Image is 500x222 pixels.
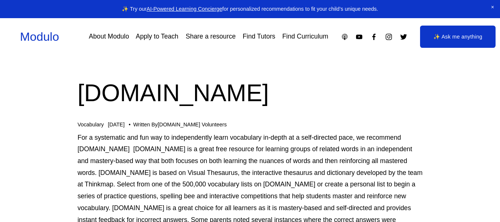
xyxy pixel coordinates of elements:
[133,122,227,128] div: Written By
[20,30,59,43] a: Modulo
[147,6,222,12] a: AI-Powered Learning Concierge
[158,122,227,127] a: [DOMAIN_NAME] Volunteers
[355,33,363,41] a: YouTube
[89,30,129,43] a: About Modulo
[186,30,236,43] a: Share a resource
[77,122,104,127] a: Vocabulary
[420,26,496,48] a: ✨ Ask me anything
[341,33,349,41] a: Apple Podcasts
[385,33,393,41] a: Instagram
[108,122,124,127] span: [DATE]
[282,30,328,43] a: Find Curriculum
[243,30,275,43] a: Find Tutors
[77,76,422,110] h1: [DOMAIN_NAME]
[370,33,378,41] a: Facebook
[136,30,178,43] a: Apply to Teach
[400,33,407,41] a: Twitter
